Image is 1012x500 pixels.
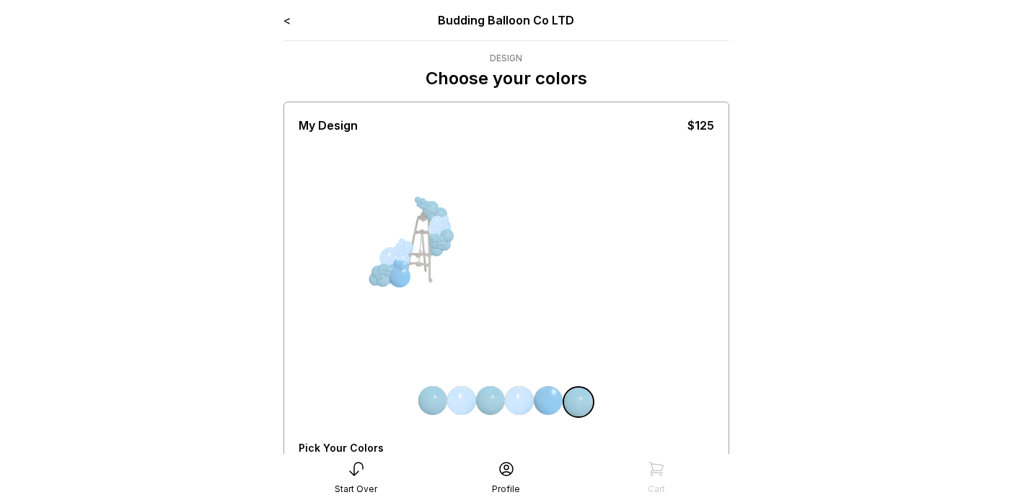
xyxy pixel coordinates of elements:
div: Profile [492,483,520,495]
p: Choose your colors [426,67,587,90]
a: < [283,13,291,27]
div: Design [426,53,587,64]
div: My Design [299,117,358,134]
div: Budding Balloon Co LTD [372,12,640,29]
div: Cart [648,483,665,495]
div: Start Over [335,483,377,495]
div: $125 [687,117,714,134]
div: Pick Your Colors [299,441,548,455]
